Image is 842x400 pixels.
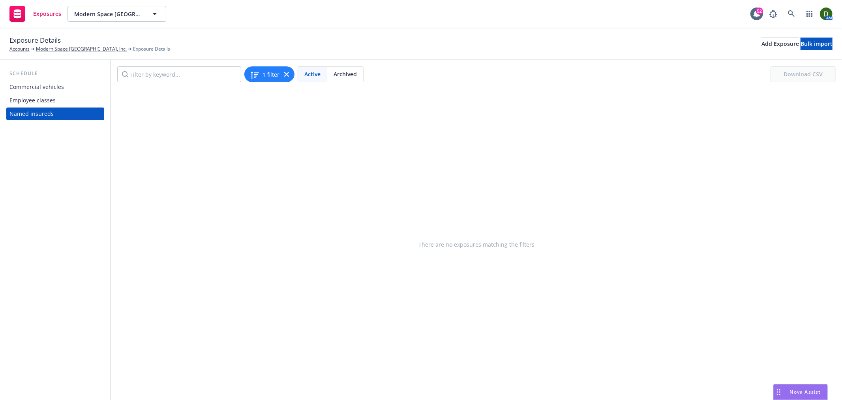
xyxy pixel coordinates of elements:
[801,38,833,50] button: Bulk import
[790,389,821,395] span: Nova Assist
[6,94,104,107] a: Employee classes
[6,81,104,93] a: Commercial vehicles
[773,384,828,400] button: Nova Assist
[74,10,143,18] span: Modern Space [GEOGRAPHIC_DATA], Inc.
[304,70,321,78] span: Active
[6,108,104,120] a: Named insureds
[36,45,127,53] a: Modern Space [GEOGRAPHIC_DATA], Inc.
[33,11,61,17] span: Exposures
[263,70,279,79] span: 1 filter
[9,81,64,93] div: Commercial vehicles
[765,6,781,22] a: Report a Bug
[9,45,30,53] a: Accounts
[68,6,166,22] button: Modern Space [GEOGRAPHIC_DATA], Inc.
[774,385,784,400] div: Drag to move
[6,70,104,77] div: Schedule
[117,66,241,82] input: Filter by keyword...
[9,108,54,120] div: Named insureds
[761,38,799,50] button: Add Exposure
[133,45,170,53] span: Exposure Details
[820,8,833,20] img: photo
[784,6,799,22] a: Search
[802,6,818,22] a: Switch app
[756,8,763,15] div: 52
[334,70,357,78] span: Archived
[6,3,64,25] a: Exposures
[9,94,56,107] div: Employee classes
[9,35,61,45] span: Exposure Details
[418,240,534,249] span: There are no exposures matching the filters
